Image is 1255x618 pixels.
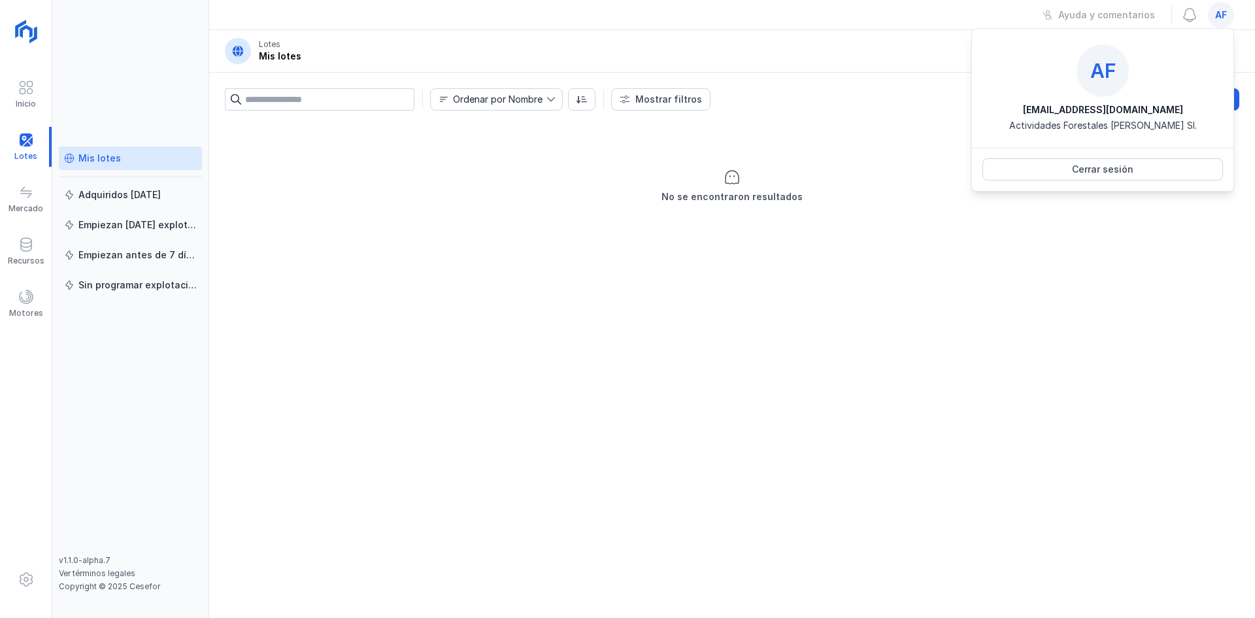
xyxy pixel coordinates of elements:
div: Sin programar explotación [78,279,197,292]
a: Ver términos legales [59,568,135,578]
div: Motores [9,308,43,318]
div: Mostrar filtros [635,93,702,106]
div: Adquiridos [DATE] [78,188,161,201]
div: Mis lotes [78,152,121,165]
div: Lotes [259,39,280,50]
a: Sin programar explotación [59,273,202,297]
div: Cerrar sesión [1072,163,1133,176]
div: Mis lotes [259,50,301,63]
a: Empiezan antes de 7 días [59,243,202,267]
a: Adquiridos [DATE] [59,183,202,207]
div: Empiezan antes de 7 días [78,249,197,262]
button: Cerrar sesión [982,158,1223,180]
div: Empiezan [DATE] explotación [78,218,197,232]
a: Mis lotes [59,146,202,170]
button: Mostrar filtros [611,88,711,111]
div: Ayuda y comentarios [1058,9,1155,22]
a: Empiezan [DATE] explotación [59,213,202,237]
img: logoRight.svg [10,15,42,48]
span: Nombre [431,89,546,110]
div: Mercado [8,203,43,214]
button: Ayuda y comentarios [1034,4,1163,26]
div: v1.1.0-alpha.7 [59,555,202,566]
div: Copyright © 2025 Cesefor [59,581,202,592]
div: Actividades Forestales [PERSON_NAME] Sl. [1009,119,1197,132]
div: Recursos [8,256,44,266]
div: [EMAIL_ADDRESS][DOMAIN_NAME] [1023,103,1183,116]
div: Ordenar por Nombre [453,95,543,104]
span: af [1090,59,1116,82]
div: No se encontraron resultados [661,190,803,203]
span: af [1215,9,1227,22]
div: Inicio [16,99,36,109]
